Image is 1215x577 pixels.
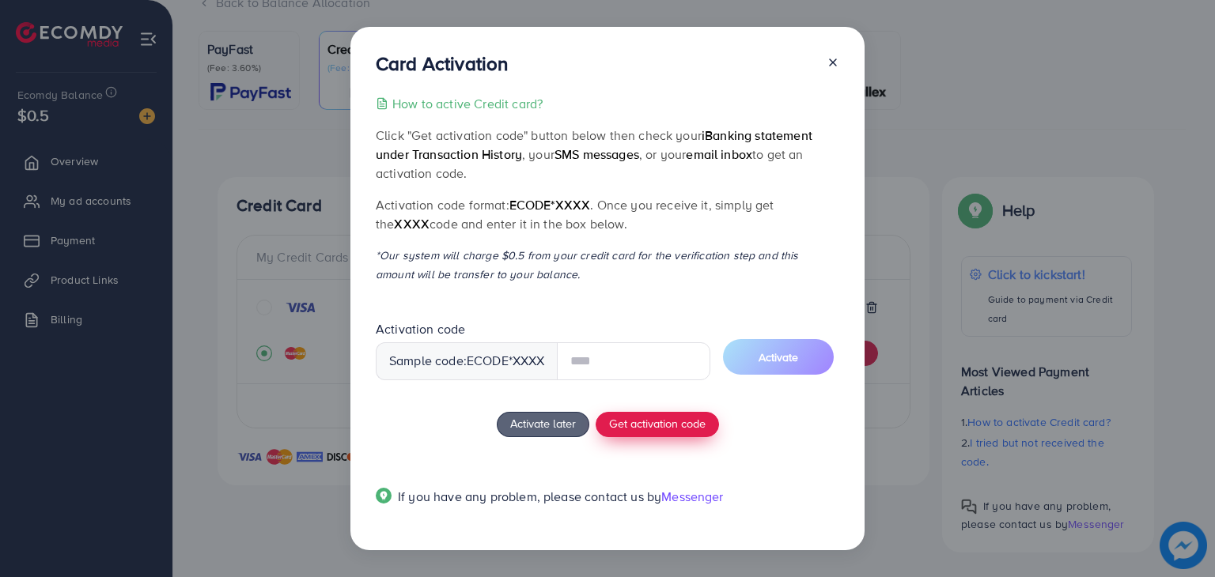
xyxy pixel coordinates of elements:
[759,349,798,365] span: Activate
[609,415,706,432] span: Get activation code
[376,126,812,163] span: iBanking statement under Transaction History
[467,352,509,370] span: ecode
[376,246,839,284] p: *Our system will charge $0.5 from your credit card for the verification step and this amount will...
[376,126,839,183] p: Click "Get activation code" button below then check your , your , or your to get an activation code.
[686,145,752,163] span: email inbox
[661,488,723,505] span: Messenger
[376,488,392,503] img: Popup guide
[398,488,661,505] span: If you have any problem, please contact us by
[510,415,576,432] span: Activate later
[723,339,834,375] button: Activate
[555,145,639,163] span: SMS messages
[376,52,508,75] h3: Card Activation
[394,215,430,232] span: XXXX
[497,412,589,437] button: Activate later
[596,412,719,437] button: Get activation code
[376,342,558,380] div: Sample code: *XXXX
[376,195,839,233] p: Activation code format: . Once you receive it, simply get the code and enter it in the box below.
[509,196,591,213] span: ecode*XXXX
[392,94,543,113] p: How to active Credit card?
[376,320,465,338] label: Activation code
